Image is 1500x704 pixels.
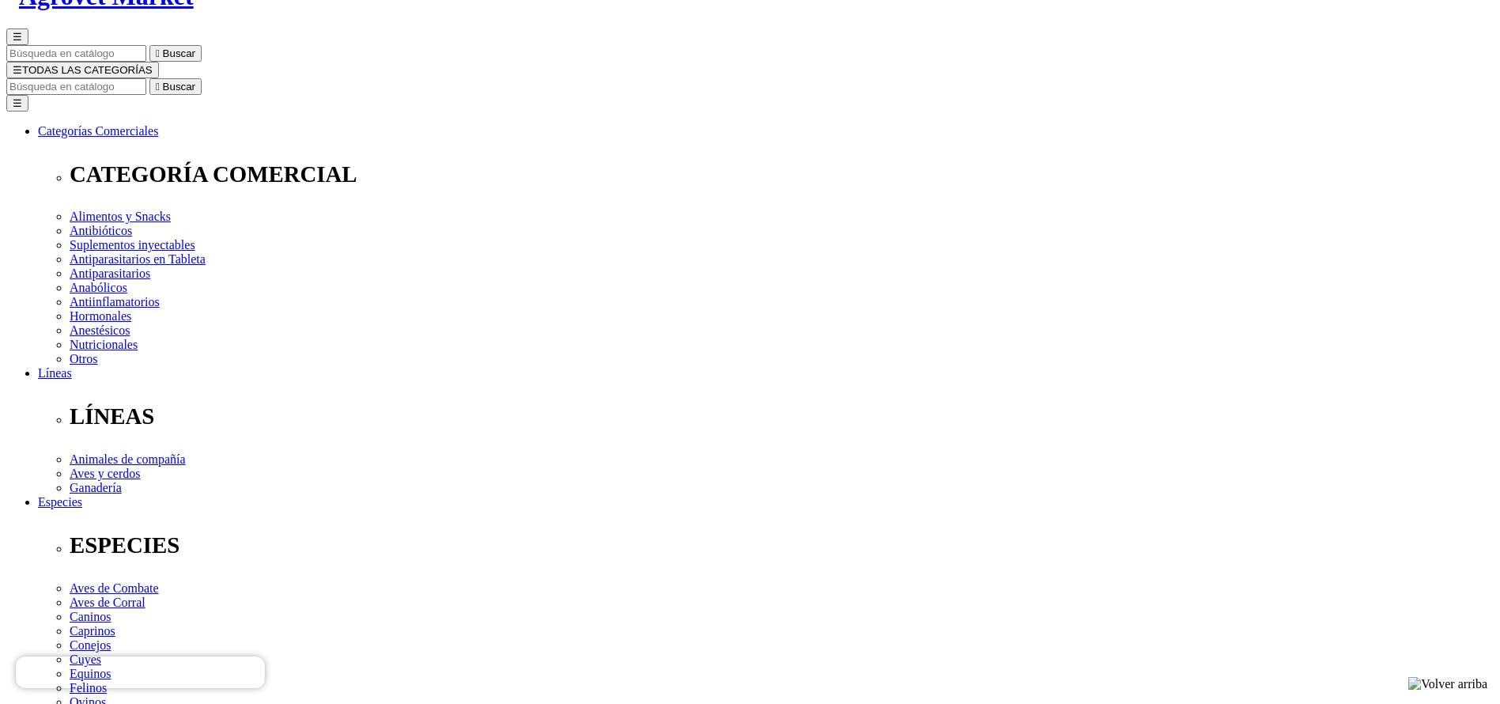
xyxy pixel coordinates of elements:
a: Cuyes [70,653,101,666]
a: Especies [38,495,82,509]
a: Caninos [70,610,111,623]
a: Felinos [70,681,107,695]
button:  Buscar [149,78,202,95]
a: Alimentos y Snacks [70,210,171,223]
p: ESPECIES [70,532,1494,558]
a: Antiparasitarios en Tableta [70,252,206,266]
a: Nutricionales [70,338,138,351]
a: Anestésicos [70,324,130,337]
a: Ganadería [70,481,122,494]
a: Categorías Comerciales [38,124,158,138]
button: ☰ [6,95,28,112]
a: Caprinos [70,624,115,638]
a: Animales de compañía [70,452,186,466]
i:  [156,81,160,93]
a: Hormonales [70,309,131,323]
button: ☰ [6,28,28,45]
a: Aves de Corral [70,596,145,609]
a: Antiparasitarios [70,267,150,280]
a: Otros [70,352,98,365]
a: Anabólicos [70,281,127,294]
p: LÍNEAS [70,403,1494,430]
a: Suplementos inyectables [70,238,195,252]
img: Volver arriba [1408,677,1487,691]
a: Conejos [70,638,111,652]
a: Líneas [38,366,72,380]
a: Aves y cerdos [70,467,140,480]
button:  Buscar [149,45,202,62]
iframe: Brevo live chat [16,657,265,688]
span: ☰ [13,64,22,76]
a: Antiinflamatorios [70,295,160,308]
input: Buscar [6,45,146,62]
input: Buscar [6,78,146,95]
i:  [156,47,160,59]
span: ☰ [13,31,22,43]
span: Buscar [163,47,195,59]
span: Buscar [163,81,195,93]
a: Aves de Combate [70,581,159,595]
p: CATEGORÍA COMERCIAL [70,161,1494,187]
a: Antibióticos [70,224,132,237]
button: ☰TODAS LAS CATEGORÍAS [6,62,159,78]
